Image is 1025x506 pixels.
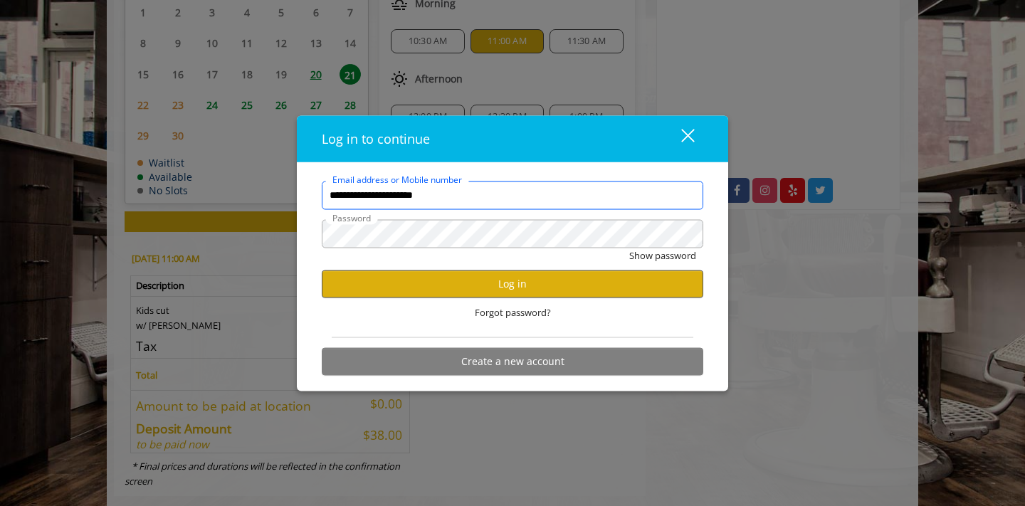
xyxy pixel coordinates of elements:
input: Email address or Mobile number [322,181,703,209]
button: Create a new account [322,347,703,375]
span: Log in to continue [322,130,430,147]
button: Show password [629,248,696,263]
span: Forgot password? [475,305,551,320]
label: Email address or Mobile number [325,172,469,186]
label: Password [325,211,378,224]
div: close dialog [665,128,693,149]
button: close dialog [655,124,703,153]
input: Password [322,219,703,248]
button: Log in [322,270,703,297]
